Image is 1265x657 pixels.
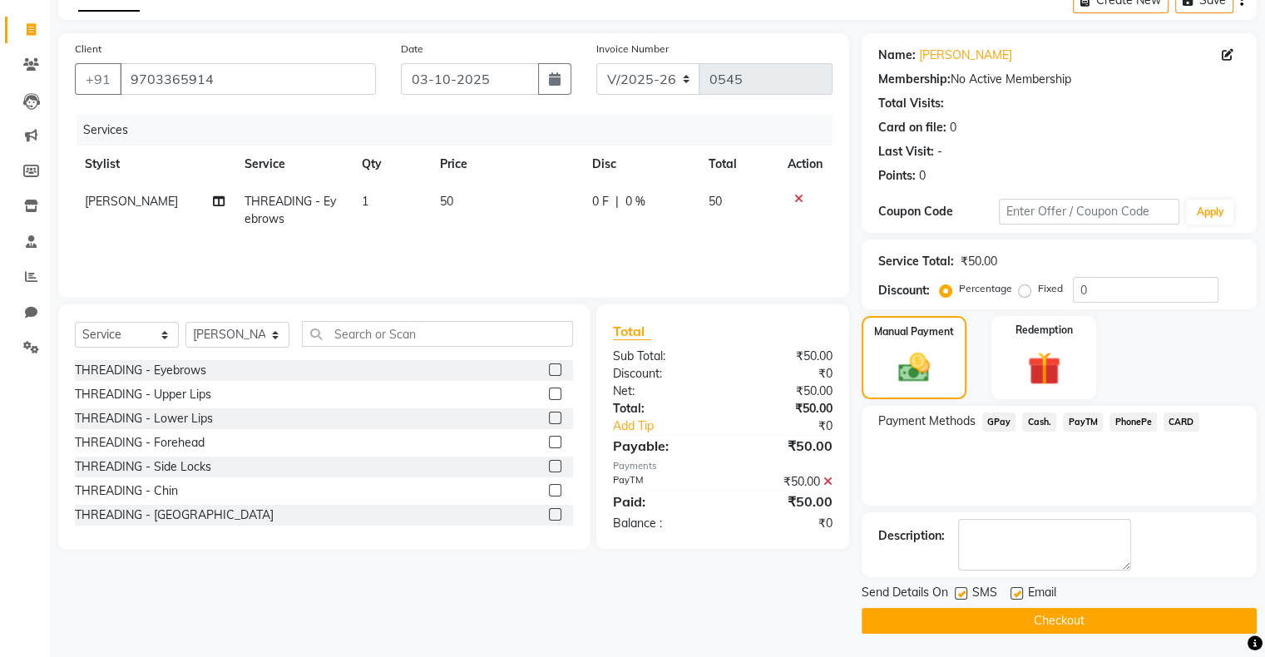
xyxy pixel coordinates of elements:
div: ₹50.00 [961,253,997,270]
span: Email [1028,584,1056,605]
label: Invoice Number [596,42,669,57]
div: - [937,143,942,161]
button: Checkout [862,608,1257,634]
div: 0 [919,167,926,185]
div: ₹50.00 [723,348,845,365]
div: ₹50.00 [723,383,845,400]
span: Cash. [1022,412,1056,432]
span: GPay [982,412,1016,432]
div: THREADING - Chin [75,482,178,500]
input: Enter Offer / Coupon Code [999,199,1180,225]
span: 1 [362,194,368,209]
div: Total Visits: [878,95,944,112]
span: [PERSON_NAME] [85,194,178,209]
span: PayTM [1063,412,1103,432]
div: No Active Membership [878,71,1240,88]
div: Name: [878,47,916,64]
div: ₹50.00 [723,473,845,491]
th: Stylist [75,146,235,183]
th: Service [235,146,352,183]
th: Qty [352,146,430,183]
span: 50 [709,194,722,209]
label: Date [401,42,423,57]
th: Action [778,146,833,183]
input: Search by Name/Mobile/Email/Code [120,63,376,95]
div: THREADING - Side Locks [75,458,211,476]
div: Points: [878,167,916,185]
span: Payment Methods [878,412,976,430]
label: Percentage [959,281,1012,296]
span: PhonePe [1109,412,1157,432]
div: THREADING - Upper Lips [75,386,211,403]
div: ₹0 [723,365,845,383]
div: Card on file: [878,119,946,136]
label: Client [75,42,101,57]
span: | [615,193,619,210]
div: Service Total: [878,253,954,270]
div: ₹0 [743,417,844,435]
div: PayTM [600,473,723,491]
div: Payable: [600,436,723,456]
div: Coupon Code [878,203,999,220]
div: Services [77,115,845,146]
div: ₹50.00 [723,436,845,456]
img: _cash.svg [888,349,940,386]
th: Price [430,146,582,183]
div: ₹50.00 [723,492,845,511]
div: Paid: [600,492,723,511]
a: Add Tip [600,417,743,435]
th: Disc [582,146,699,183]
div: Description: [878,527,945,545]
span: 0 % [625,193,645,210]
div: THREADING - Lower Lips [75,410,213,427]
span: CARD [1164,412,1199,432]
div: Payments [613,459,833,473]
div: ₹50.00 [723,400,845,417]
div: Balance : [600,515,723,532]
span: 0 F [592,193,609,210]
span: THREADING - Eyebrows [245,194,336,226]
div: THREADING - Forehead [75,434,205,452]
span: 50 [440,194,453,209]
a: [PERSON_NAME] [919,47,1012,64]
img: _gift.svg [1017,348,1071,389]
div: Net: [600,383,723,400]
label: Manual Payment [874,324,954,339]
div: Total: [600,400,723,417]
div: ₹0 [723,515,845,532]
div: Discount: [878,282,930,299]
div: THREADING - [GEOGRAPHIC_DATA] [75,506,274,524]
div: 0 [950,119,956,136]
th: Total [699,146,778,183]
div: Membership: [878,71,951,88]
button: +91 [75,63,121,95]
button: Apply [1186,200,1233,225]
div: Discount: [600,365,723,383]
div: Sub Total: [600,348,723,365]
span: SMS [972,584,997,605]
label: Fixed [1038,281,1063,296]
span: Send Details On [862,584,948,605]
input: Search or Scan [302,321,573,347]
div: Last Visit: [878,143,934,161]
div: THREADING - Eyebrows [75,362,206,379]
label: Redemption [1015,323,1073,338]
span: Total [613,323,651,340]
